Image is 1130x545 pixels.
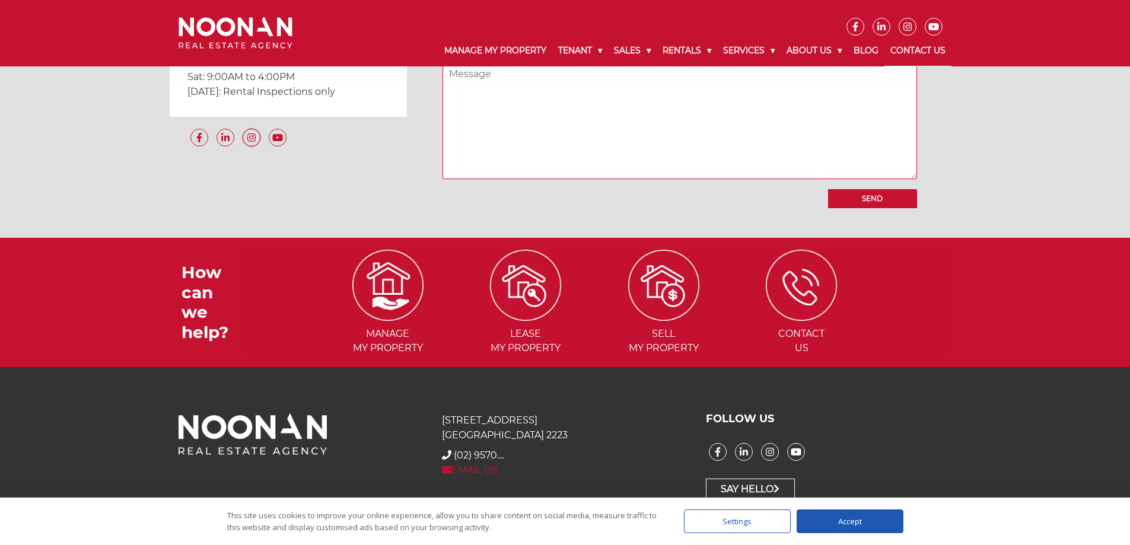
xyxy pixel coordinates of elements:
[179,17,292,49] img: Noonan Real Estate Agency
[442,413,687,442] p: [STREET_ADDRESS] [GEOGRAPHIC_DATA] 2223
[734,279,870,354] a: ContactUs
[438,36,552,66] a: Manage My Property
[734,327,870,355] span: Contact Us
[320,279,456,354] a: Managemy Property
[352,250,424,321] img: ICONS
[596,279,732,354] a: Sellmy Property
[458,279,594,354] a: Leasemy Property
[717,36,781,66] a: Services
[628,250,699,321] img: ICONS
[706,413,951,426] h3: FOLLOW US
[766,250,837,321] img: ICONS
[187,69,389,84] p: Sat: 9:00AM to 4:00PM
[608,36,657,66] a: Sales
[684,509,791,533] div: Settings
[781,36,848,66] a: About Us
[454,450,504,461] span: (02) 9570....
[657,36,717,66] a: Rentals
[848,36,884,66] a: Blog
[187,84,389,99] p: [DATE]: Rental Inspections only
[454,450,504,461] a: Click to reveal phone number
[797,509,903,533] div: Accept
[596,327,732,355] span: Sell my Property
[706,479,795,500] a: Say Hello
[458,327,594,355] span: Lease my Property
[442,464,498,476] a: EMAIL US
[828,189,917,208] input: Send
[490,250,561,321] img: ICONS
[320,327,456,355] span: Manage my Property
[884,36,951,66] a: Contact Us
[227,509,660,533] div: This site uses cookies to improve your online experience, allow you to share content on social me...
[182,263,241,342] h3: How can we help?
[552,36,608,66] a: Tenant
